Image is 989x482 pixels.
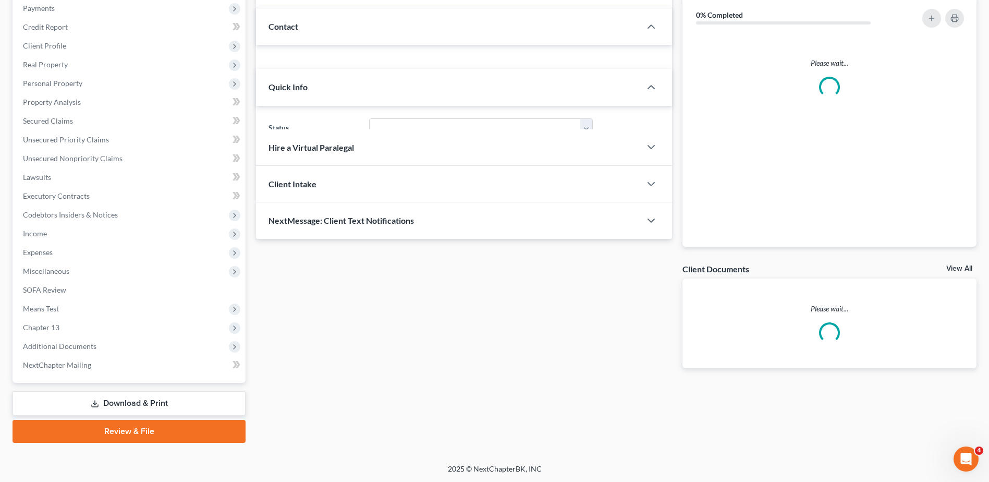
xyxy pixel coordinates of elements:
a: Unsecured Nonpriority Claims [15,149,246,168]
iframe: Intercom live chat [954,447,979,472]
span: Hire a Virtual Paralegal [268,142,354,152]
span: Codebtors Insiders & Notices [23,210,118,219]
a: SOFA Review [15,281,246,299]
a: Executory Contracts [15,187,246,206]
label: Status [263,118,363,139]
a: Unsecured Priority Claims [15,130,246,149]
p: Please wait... [682,304,976,314]
span: Unsecured Priority Claims [23,135,109,144]
p: Please wait... [691,58,968,68]
span: Income [23,229,47,238]
span: Credit Report [23,22,68,31]
a: NextChapter Mailing [15,356,246,375]
a: Secured Claims [15,112,246,130]
span: SOFA Review [23,285,66,294]
span: Secured Claims [23,116,73,125]
div: Client Documents [682,263,749,274]
span: Unsecured Nonpriority Claims [23,154,123,163]
strong: 0% Completed [696,10,743,19]
span: Real Property [23,60,68,69]
a: Credit Report [15,18,246,37]
span: Chapter 13 [23,323,59,332]
span: 4 [975,447,983,455]
span: Client Profile [23,41,66,50]
span: Executory Contracts [23,191,90,200]
span: Expenses [23,248,53,257]
span: Means Test [23,304,59,313]
a: Lawsuits [15,168,246,187]
span: NextMessage: Client Text Notifications [268,215,414,225]
a: Review & File [13,420,246,443]
span: Additional Documents [23,342,96,351]
span: Lawsuits [23,173,51,182]
a: Download & Print [13,391,246,416]
span: Property Analysis [23,98,81,106]
a: View All [946,265,972,272]
span: Contact [268,21,298,31]
span: Payments [23,4,55,13]
span: Quick Info [268,82,308,92]
a: Property Analysis [15,93,246,112]
span: Personal Property [23,79,82,88]
span: NextChapter Mailing [23,360,91,369]
span: Miscellaneous [23,267,69,275]
span: Client Intake [268,179,316,189]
